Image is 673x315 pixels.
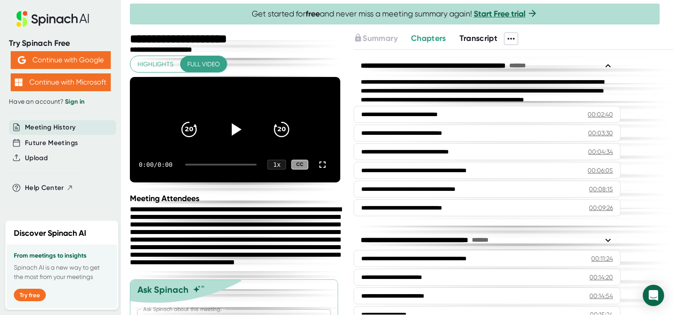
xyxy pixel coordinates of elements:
span: Full video [187,59,220,70]
button: Full video [180,56,227,73]
div: 00:11:24 [591,254,613,263]
div: Upgrade to access [354,32,411,45]
a: Sign in [65,98,85,105]
div: 00:14:20 [589,273,613,282]
span: Get started for and never miss a meeting summary again! [252,9,538,19]
span: Help Center [25,183,64,193]
button: Highlights [130,56,181,73]
div: 00:09:26 [589,203,613,212]
div: 00:08:15 [589,185,613,194]
button: Continue with Microsoft [11,73,111,91]
button: Upload [25,153,48,163]
button: Try free [14,289,46,301]
span: Summary [363,33,397,43]
a: Start Free trial [474,9,525,19]
div: Meeting Attendees [130,194,343,203]
div: 0:00 / 0:00 [139,161,174,168]
img: Aehbyd4JwY73AAAAAElFTkSuQmCC [18,56,26,64]
b: free [306,9,320,19]
button: Help Center [25,183,73,193]
div: 1 x [267,160,286,170]
div: 00:04:34 [588,147,613,156]
button: Future Meetings [25,138,78,148]
div: 00:02:40 [588,110,613,119]
div: Try Spinach Free [9,38,112,48]
div: CC [291,160,308,170]
div: 00:14:54 [589,291,613,300]
div: Ask Spinach [137,284,189,295]
button: Summary [354,32,397,44]
h2: Discover Spinach AI [14,227,86,239]
span: Chapters [411,33,446,43]
div: 00:03:30 [588,129,613,137]
button: Continue with Google [11,51,111,69]
h3: From meetings to insights [14,252,110,259]
span: Transcript [459,33,498,43]
p: Spinach AI is a new way to get the most from your meetings [14,263,110,282]
button: Meeting History [25,122,76,133]
div: 00:06:05 [588,166,613,175]
button: Transcript [459,32,498,44]
div: Have an account? [9,98,112,106]
button: Chapters [411,32,446,44]
span: Highlights [137,59,173,70]
div: Open Intercom Messenger [643,285,664,306]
